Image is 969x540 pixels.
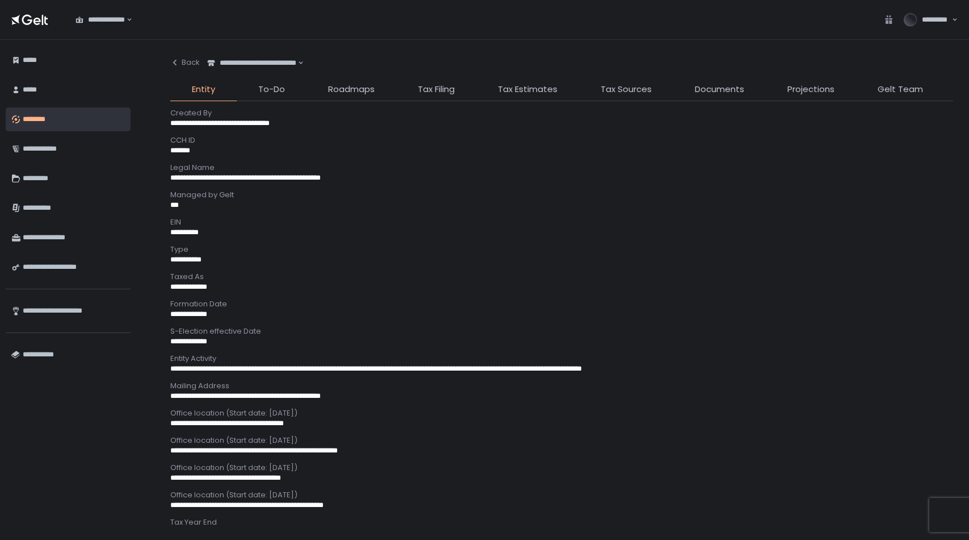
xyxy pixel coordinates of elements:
span: Tax Filing [418,83,455,96]
div: Created By [170,108,953,118]
div: Office location (Start date: [DATE]) [170,463,953,473]
div: Search for option [68,8,132,32]
div: Entity Activity [170,354,953,364]
span: Entity [192,83,215,96]
div: Taxed As [170,272,953,282]
div: Mailing Address [170,381,953,391]
span: Projections [787,83,834,96]
div: Legal Name [170,163,953,173]
span: To-Do [258,83,285,96]
span: Gelt Team [878,83,923,96]
div: Office location (Start date: [DATE]) [170,490,953,500]
div: Formation Date [170,299,953,309]
div: Tax Year End [170,517,953,527]
div: Managed by Gelt [170,190,953,200]
input: Search for option [296,57,297,69]
span: Tax Estimates [498,83,557,96]
div: Office location (Start date: [DATE]) [170,435,953,446]
input: Search for option [125,14,125,26]
div: Office location (Start date: [DATE]) [170,408,953,418]
span: Roadmaps [328,83,375,96]
div: Type [170,244,953,255]
span: Tax Sources [601,83,652,96]
div: Search for option [200,51,304,75]
div: CCH ID [170,135,953,146]
div: S-Election effective Date [170,326,953,337]
span: Documents [695,83,744,96]
div: Back [170,57,200,68]
button: Back [170,51,200,74]
div: EIN [170,217,953,227]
